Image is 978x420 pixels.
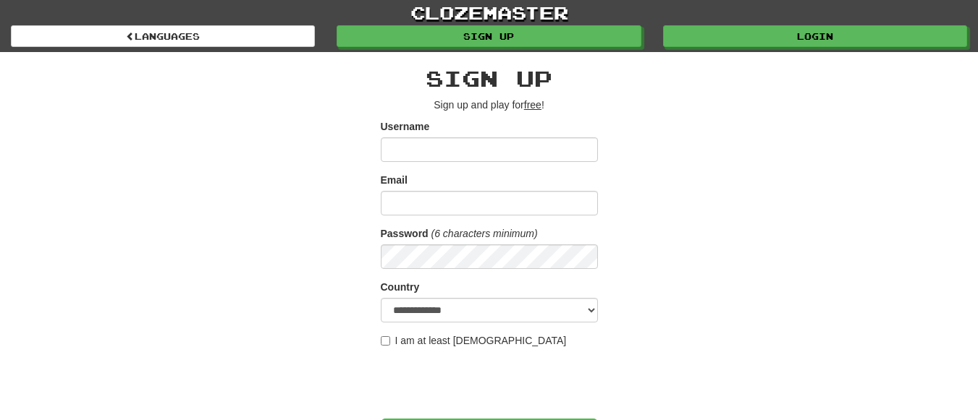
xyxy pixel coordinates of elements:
label: Email [381,173,408,187]
p: Sign up and play for ! [381,98,598,112]
a: Languages [11,25,315,47]
label: Username [381,119,430,134]
label: Country [381,280,420,294]
label: Password [381,226,429,241]
h2: Sign up [381,67,598,90]
a: Login [663,25,967,47]
label: I am at least [DEMOGRAPHIC_DATA] [381,333,567,348]
a: Sign up [337,25,641,47]
input: I am at least [DEMOGRAPHIC_DATA] [381,336,390,346]
iframe: reCAPTCHA [381,355,601,411]
u: free [524,99,541,111]
em: (6 characters minimum) [431,228,538,239]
